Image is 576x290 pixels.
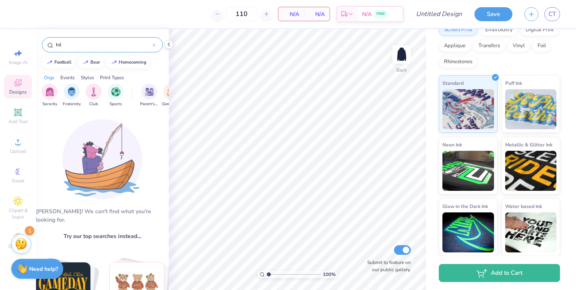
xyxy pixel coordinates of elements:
button: bear [78,56,104,68]
div: Events [60,74,75,81]
div: Embroidery [480,24,518,36]
img: trend_line.gif [111,60,117,65]
button: filter button [63,84,81,107]
span: Glow in the Dark Ink [442,202,488,210]
span: Club [89,101,98,107]
div: Screen Print [439,24,478,36]
button: homecoming [106,56,150,68]
div: [PERSON_NAME]! We can't find what you're looking for. [36,207,169,224]
button: football [42,56,75,68]
a: CT [544,7,560,21]
button: filter button [86,84,102,107]
div: filter for Parent's Weekend [140,84,158,107]
div: Rhinestones [439,56,478,68]
img: Loading... [62,119,142,199]
span: Sports [110,101,122,107]
span: Standard [442,79,464,87]
input: – – [226,7,257,21]
span: Designs [9,89,27,95]
div: Foil [532,40,551,52]
label: Submit to feature on our public gallery. [363,259,411,273]
span: Greek [12,178,24,184]
img: Water based Ink [505,212,557,252]
span: Water based Ink [505,202,542,210]
div: filter for Fraternity [63,84,81,107]
span: Puff Ink [505,79,522,87]
div: filter for Game Day [162,84,180,107]
div: Back [396,66,407,74]
div: Styles [81,74,94,81]
input: Try "Alpha" [55,41,152,49]
span: Metallic & Glitter Ink [505,140,552,149]
span: Image AI [9,59,28,66]
button: Add to Cart [439,264,560,282]
span: N/A [309,10,325,18]
span: N/A [283,10,299,18]
span: 1 [25,226,34,236]
strong: Need help? [29,265,58,273]
span: Game Day [162,101,180,107]
img: Club Image [89,87,98,96]
div: Vinyl [508,40,530,52]
img: Parent's Weekend Image [145,87,154,96]
div: Transfers [473,40,505,52]
img: trend_line.gif [82,60,89,65]
span: Decorate [8,243,28,250]
span: Add Text [8,118,28,125]
div: homecoming [119,60,146,64]
span: Neon Ink [442,140,462,149]
button: filter button [140,84,158,107]
span: Upload [10,148,26,154]
span: Sorority [42,101,57,107]
div: filter for Sports [108,84,124,107]
div: Print Types [100,74,124,81]
button: Save [474,7,512,21]
img: Glow in the Dark Ink [442,212,494,252]
img: Fraternity Image [67,87,76,96]
div: Digital Print [520,24,559,36]
span: Fraternity [63,101,81,107]
img: Game Day Image [167,87,176,96]
div: filter for Sorority [42,84,58,107]
img: Neon Ink [442,151,494,191]
div: filter for Club [86,84,102,107]
button: filter button [108,84,124,107]
span: Clipart & logos [4,207,32,220]
img: trend_line.gif [46,60,53,65]
button: filter button [162,84,180,107]
img: Standard [442,89,494,129]
span: FREE [376,11,385,17]
div: football [54,60,72,64]
div: bear [90,60,100,64]
img: Back [394,46,410,62]
span: Try our top searches instead… [64,232,141,240]
span: N/A [362,10,372,18]
button: filter button [42,84,58,107]
input: Untitled Design [410,6,468,22]
img: Puff Ink [505,89,557,129]
img: Sorority Image [45,87,54,96]
img: Sports Image [111,87,120,96]
div: Applique [439,40,471,52]
span: Parent's Weekend [140,101,158,107]
span: CT [548,10,556,19]
span: 100 % [323,271,336,278]
div: Orgs [44,74,54,81]
img: Metallic & Glitter Ink [505,151,557,191]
